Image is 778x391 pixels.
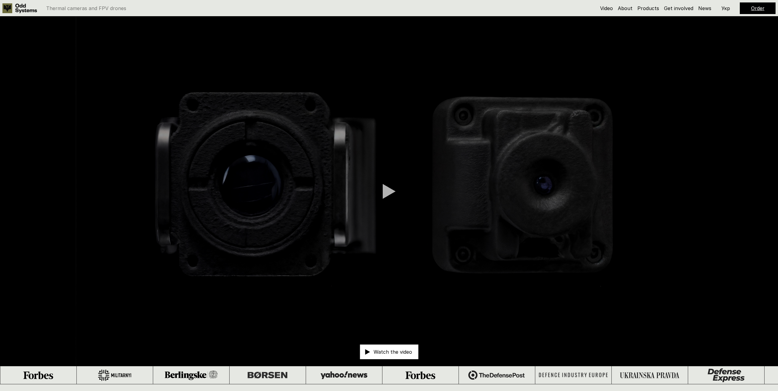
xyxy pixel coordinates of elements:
p: Thermal cameras and FPV drones [46,6,126,11]
p: Watch the video [374,349,412,354]
a: Order [751,5,765,11]
a: Get involved [664,5,693,11]
a: Products [637,5,659,11]
a: About [618,5,632,11]
a: News [698,5,711,11]
p: Укр [721,6,730,11]
a: Video [600,5,613,11]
